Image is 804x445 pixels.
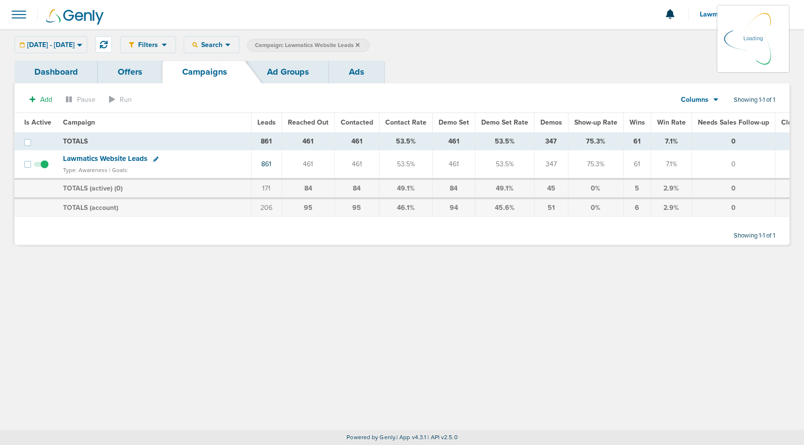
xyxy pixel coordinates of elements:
td: 49.1% [379,179,432,198]
td: 46.1% [379,198,432,217]
td: 53.5% [379,132,432,150]
td: 61 [623,150,651,179]
p: Loading [743,33,763,45]
td: 53.5% [475,150,534,179]
span: Showing 1-1 of 1 [734,96,775,104]
span: Demo Set [439,118,469,127]
span: Campaign: Lawmatics Website Leads [255,41,360,49]
td: 51 [534,198,568,217]
td: 0 [692,179,775,198]
td: 461 [334,150,379,179]
td: 7.1% [651,132,692,150]
span: Campaign [63,118,95,127]
td: 461 [282,150,334,179]
a: Campaigns [162,61,247,83]
td: TOTALS [57,132,251,150]
td: 61 [623,132,651,150]
a: Ad Groups [247,61,329,83]
span: Demo Set Rate [481,118,528,127]
td: 95 [282,198,334,217]
span: Needs Sales Follow-up [698,118,769,127]
span: Lawmatics Advertiser [700,11,774,18]
span: Leads [257,118,276,127]
span: Win Rate [657,118,686,127]
a: Offers [98,61,162,83]
span: | API v2.5.0 [427,434,457,441]
td: 75.3% [568,132,623,150]
td: 461 [282,132,334,150]
span: Wins [630,118,645,127]
td: 461 [334,132,379,150]
span: 0 [116,184,121,192]
span: Showing 1-1 of 1 [734,232,775,240]
td: 6 [623,198,651,217]
td: 461 [432,132,475,150]
td: TOTALS (active) ( ) [57,179,251,198]
td: 0 [692,132,775,150]
span: Show-up Rate [574,118,617,127]
td: 5 [623,179,651,198]
td: TOTALS (account) [57,198,251,217]
td: 0 [692,150,775,179]
td: 84 [282,179,334,198]
span: Lawmatics Website Leads [63,154,147,163]
td: 171 [251,179,282,198]
td: 94 [432,198,475,217]
td: 347 [534,132,568,150]
a: Dashboard [15,61,98,83]
td: 53.5% [379,150,432,179]
td: 461 [432,150,475,179]
td: 84 [334,179,379,198]
td: 0% [568,198,623,217]
td: 75.3% [568,150,623,179]
td: 45 [534,179,568,198]
span: Demos [540,118,562,127]
span: Contacted [341,118,373,127]
span: Reached Out [288,118,329,127]
span: Add [40,95,52,104]
small: Type: Awareness [63,167,108,174]
td: 861 [251,132,282,150]
td: 7.1% [651,150,692,179]
a: Ads [329,61,384,83]
span: | App v4.3.1 [396,434,426,441]
small: | Goals: [109,167,128,174]
img: Genly [46,9,104,25]
td: 2.9% [651,198,692,217]
td: 2.9% [651,179,692,198]
td: 45.6% [475,198,534,217]
a: 861 [261,160,271,168]
button: Add [24,93,58,107]
td: 0% [568,179,623,198]
span: Contact Rate [385,118,426,127]
span: Is Active [24,118,51,127]
td: 206 [251,198,282,217]
td: 347 [534,150,568,179]
td: 0 [692,198,775,217]
td: 84 [432,179,475,198]
td: 53.5% [475,132,534,150]
td: 49.1% [475,179,534,198]
td: 95 [334,198,379,217]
